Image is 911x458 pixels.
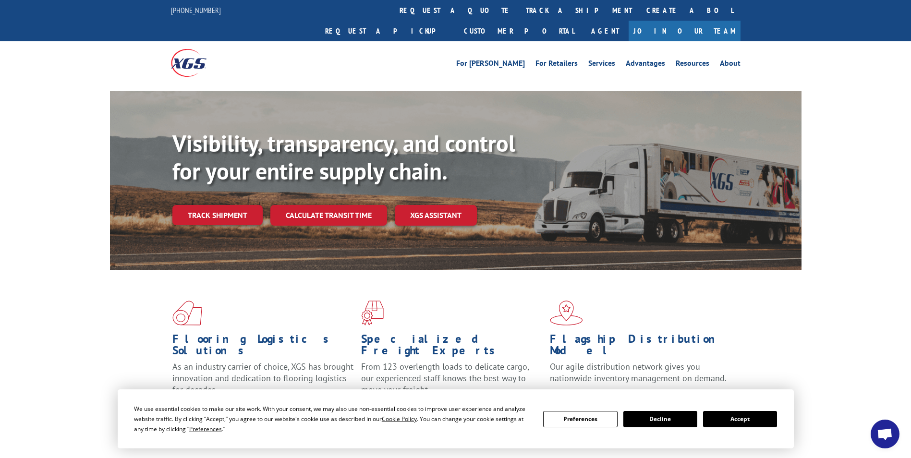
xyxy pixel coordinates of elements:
[172,128,515,186] b: Visibility, transparency, and control for your entire supply chain.
[172,301,202,325] img: xgs-icon-total-supply-chain-intelligence-red
[395,205,477,226] a: XGS ASSISTANT
[382,415,417,423] span: Cookie Policy
[318,21,457,41] a: Request a pickup
[270,205,387,226] a: Calculate transit time
[550,333,731,361] h1: Flagship Distribution Model
[361,361,543,404] p: From 123 overlength loads to delicate cargo, our experienced staff knows the best way to move you...
[676,60,709,70] a: Resources
[543,411,617,427] button: Preferences
[703,411,777,427] button: Accept
[361,301,384,325] img: xgs-icon-focused-on-flooring-red
[623,411,697,427] button: Decline
[535,60,578,70] a: For Retailers
[582,21,629,41] a: Agent
[189,425,222,433] span: Preferences
[361,333,543,361] h1: Specialized Freight Experts
[134,404,532,434] div: We use essential cookies to make our site work. With your consent, we may also use non-essential ...
[456,60,525,70] a: For [PERSON_NAME]
[118,389,794,448] div: Cookie Consent Prompt
[171,5,221,15] a: [PHONE_NUMBER]
[720,60,741,70] a: About
[172,205,263,225] a: Track shipment
[550,301,583,325] img: xgs-icon-flagship-distribution-model-red
[629,21,741,41] a: Join Our Team
[457,21,582,41] a: Customer Portal
[588,60,615,70] a: Services
[871,420,899,448] a: Open chat
[550,361,727,384] span: Our agile distribution network gives you nationwide inventory management on demand.
[626,60,665,70] a: Advantages
[172,361,353,395] span: As an industry carrier of choice, XGS has brought innovation and dedication to flooring logistics...
[172,333,354,361] h1: Flooring Logistics Solutions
